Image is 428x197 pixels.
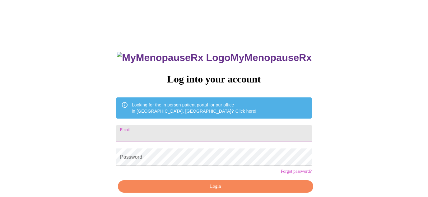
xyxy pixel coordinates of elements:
[117,52,312,63] h3: MyMenopauseRx
[235,109,257,114] a: Click here!
[281,169,312,174] a: Forgot password?
[118,180,313,193] button: Login
[132,99,257,117] div: Looking for the in person patient portal for our office in [GEOGRAPHIC_DATA], [GEOGRAPHIC_DATA]?
[116,73,312,85] h3: Log into your account
[125,183,306,190] span: Login
[117,52,230,63] img: MyMenopauseRx Logo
